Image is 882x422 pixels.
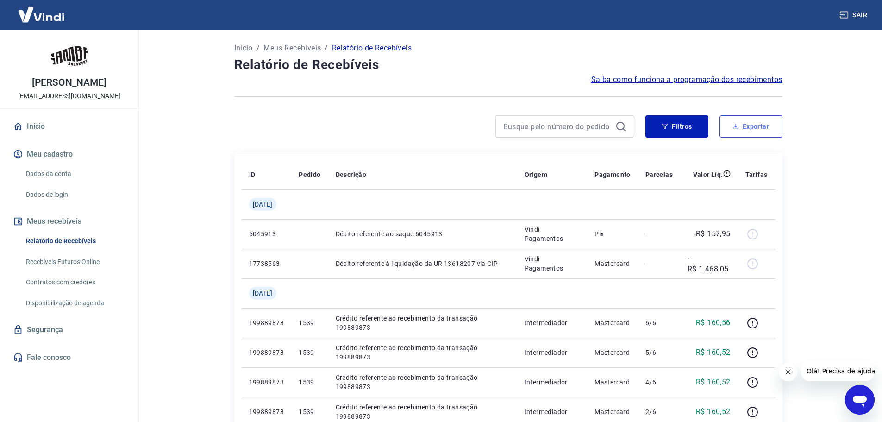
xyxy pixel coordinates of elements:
p: Mastercard [594,407,631,416]
p: / [325,43,328,54]
p: R$ 160,52 [696,347,731,358]
a: Contratos com credores [22,273,127,292]
p: [EMAIL_ADDRESS][DOMAIN_NAME] [18,91,120,101]
img: 4238d56a-3b49-44a1-a93b-b89085109ff9.jpeg [51,37,88,74]
p: - [645,259,673,268]
span: [DATE] [253,289,273,298]
a: Dados de login [22,185,127,204]
button: Sair [838,6,871,24]
p: 1539 [299,407,320,416]
p: Pix [594,229,631,239]
iframe: Mensagem da empresa [801,361,875,381]
p: Parcelas [645,170,673,179]
p: Valor Líq. [693,170,723,179]
p: Intermediador [525,378,580,387]
p: Crédito referente ao recebimento da transação 199889873 [336,373,510,391]
p: ID [249,170,256,179]
a: Início [11,116,127,137]
span: Olá! Precisa de ajuda? [6,6,78,14]
p: / [256,43,260,54]
p: R$ 160,56 [696,317,731,328]
button: Exportar [719,115,782,138]
p: Mastercard [594,348,631,357]
a: Dados da conta [22,164,127,183]
button: Filtros [645,115,708,138]
p: 6/6 [645,318,673,328]
a: Relatório de Recebíveis [22,232,127,251]
p: 199889873 [249,378,284,387]
p: Tarifas [745,170,768,179]
p: 17738563 [249,259,284,268]
p: Débito referente ao saque 6045913 [336,229,510,239]
a: Início [234,43,253,54]
a: Segurança [11,320,127,340]
p: Mastercard [594,259,631,268]
p: Intermediador [525,318,580,328]
button: Meu cadastro [11,144,127,164]
iframe: Fechar mensagem [779,363,797,381]
h4: Relatório de Recebíveis [234,56,782,74]
p: Crédito referente ao recebimento da transação 199889873 [336,343,510,362]
p: 4/6 [645,378,673,387]
p: Origem [525,170,547,179]
a: Saiba como funciona a programação dos recebimentos [591,74,782,85]
input: Busque pelo número do pedido [503,120,612,133]
p: 5/6 [645,348,673,357]
p: Crédito referente ao recebimento da transação 199889873 [336,314,510,332]
p: 199889873 [249,407,284,416]
p: Débito referente à liquidação da UR 13618207 via CIP [336,259,510,268]
p: 199889873 [249,348,284,357]
p: 6045913 [249,229,284,239]
p: Intermediador [525,348,580,357]
p: [PERSON_NAME] [32,78,106,88]
button: Meus recebíveis [11,211,127,232]
a: Fale conosco [11,347,127,368]
iframe: Botão para abrir a janela de mensagens [845,385,875,415]
p: 199889873 [249,318,284,328]
p: Vindi Pagamentos [525,254,580,273]
img: Vindi [11,0,71,29]
p: Mastercard [594,378,631,387]
p: 1539 [299,348,320,357]
p: -R$ 1.468,05 [688,252,731,275]
a: Meus Recebíveis [263,43,321,54]
p: Vindi Pagamentos [525,225,580,243]
p: Descrição [336,170,367,179]
p: Intermediador [525,407,580,416]
p: 1539 [299,318,320,328]
p: R$ 160,52 [696,377,731,388]
p: R$ 160,52 [696,406,731,417]
p: Pedido [299,170,320,179]
p: 1539 [299,378,320,387]
span: [DATE] [253,200,273,209]
p: -R$ 157,95 [694,228,731,239]
p: Crédito referente ao recebimento da transação 199889873 [336,403,510,421]
p: Pagamento [594,170,631,179]
a: Recebíveis Futuros Online [22,252,127,271]
p: 2/6 [645,407,673,416]
p: - [645,229,673,239]
a: Disponibilização de agenda [22,294,127,313]
p: Relatório de Recebíveis [332,43,412,54]
p: Mastercard [594,318,631,328]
